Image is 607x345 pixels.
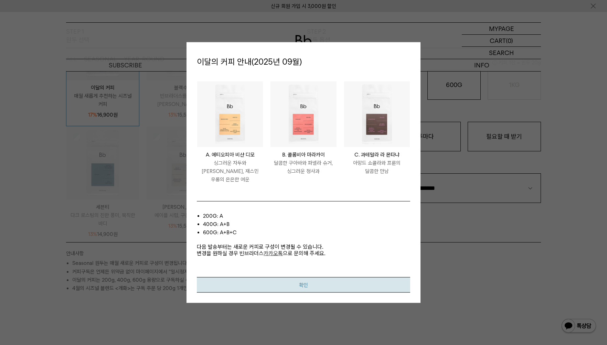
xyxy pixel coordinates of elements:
[197,82,263,147] img: #285
[344,159,410,175] p: 아망드 쇼콜라와 프룬의 달콤한 만남
[197,237,410,257] p: 다음 발송부터는 새로운 커피로 구성이 변경될 수 있습니다. 변경을 원하실 경우 빈브라더스 으로 문의해 주세요.
[203,228,410,237] li: 600g: A+B+C
[264,250,283,257] a: 카카오톡
[197,151,263,159] p: A. 에티오피아 비샨 디모
[203,212,410,220] li: 200g: A
[270,82,336,147] img: #285
[197,159,263,184] p: 싱그러운 자두와 [PERSON_NAME], 재스민 우롱의 은은한 여운
[203,220,410,228] li: 400g: A+B
[344,151,410,159] p: C. 과테말라 라 몬타냐
[270,151,336,159] p: B. 콜롬비아 마라카이
[197,52,410,71] p: 이달의 커피 안내(2025년 09월)
[197,277,410,293] button: 확인
[344,82,410,147] img: #285
[270,159,336,175] p: 달콤한 구아바와 파넬라 슈거, 싱그러운 청사과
